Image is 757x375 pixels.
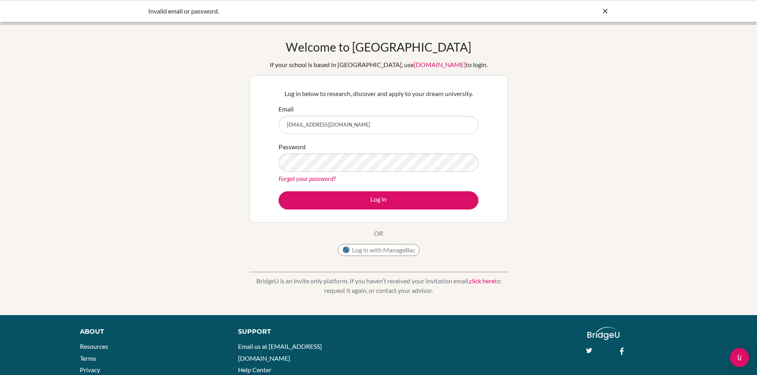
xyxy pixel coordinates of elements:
[238,327,369,337] div: Support
[148,6,490,16] div: Invalid email or password.
[80,366,100,373] a: Privacy
[414,61,466,68] a: [DOMAIN_NAME]
[250,276,508,295] p: BridgeU is an invite only platform. If you haven’t received your invitation email, to request it ...
[279,89,478,98] p: Log in below to research, discover and apply to your dream university.
[279,142,306,152] label: Password
[730,348,749,367] div: Open Intercom Messenger
[286,40,471,54] h1: Welcome to [GEOGRAPHIC_DATA]
[587,327,620,340] img: logo_white@2x-f4f0deed5e89b7ecb1c2cc34c3e3d731f90f0f143d5ea2071677605dd97b5244.png
[80,327,220,337] div: About
[374,229,383,238] p: OR
[279,104,294,114] label: Email
[80,342,108,350] a: Resources
[279,191,478,210] button: Log in
[80,354,96,362] a: Terms
[279,175,336,182] a: Forgot your password?
[469,277,495,285] a: click here
[338,244,420,256] button: Log in with ManageBac
[238,366,271,373] a: Help Center
[238,342,322,362] a: Email us at [EMAIL_ADDRESS][DOMAIN_NAME]
[270,60,488,69] div: If your school is based in [GEOGRAPHIC_DATA], use to login.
